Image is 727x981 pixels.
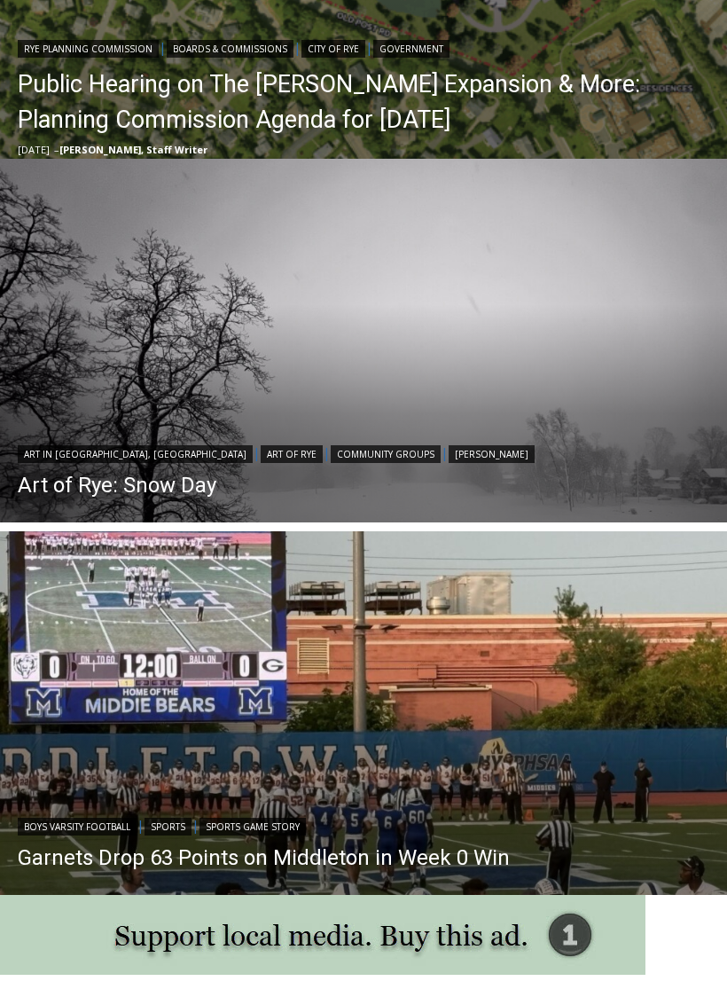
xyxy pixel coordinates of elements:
a: Art of Rye [261,445,323,463]
a: Art in [GEOGRAPHIC_DATA], [GEOGRAPHIC_DATA] [18,445,253,463]
a: Art of Rye: Snow Day [18,472,535,498]
a: [PERSON_NAME], Staff Writer [59,143,207,156]
a: Boys Varsity Football [18,818,137,836]
a: Rye Planning Commission [18,40,159,58]
a: City of Rye [301,40,365,58]
div: | | | [18,442,535,463]
time: [DATE] [18,143,50,156]
span: – [54,143,59,156]
a: Open Tues. - Sun. [PHONE_NUMBER] [1,178,178,221]
a: Sports Game Story [199,818,306,836]
a: Garnets Drop 63 Points on Middleton in Week 0 Win [18,844,510,871]
a: Public Hearing on The [PERSON_NAME] Expansion & More: Planning Commission Agenda for [DATE] [18,67,718,137]
a: Government [373,40,449,58]
div: | | [18,814,510,836]
div: | | | [18,36,718,58]
a: [PERSON_NAME] [449,445,535,463]
a: Community Groups [331,445,441,463]
span: Open Tues. - Sun. [PHONE_NUMBER] [5,183,174,250]
a: Sports [145,818,192,836]
div: "[PERSON_NAME]'s draw is the fine variety of pristine raw fish kept on hand" [183,111,261,212]
a: Boards & Commissions [167,40,293,58]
